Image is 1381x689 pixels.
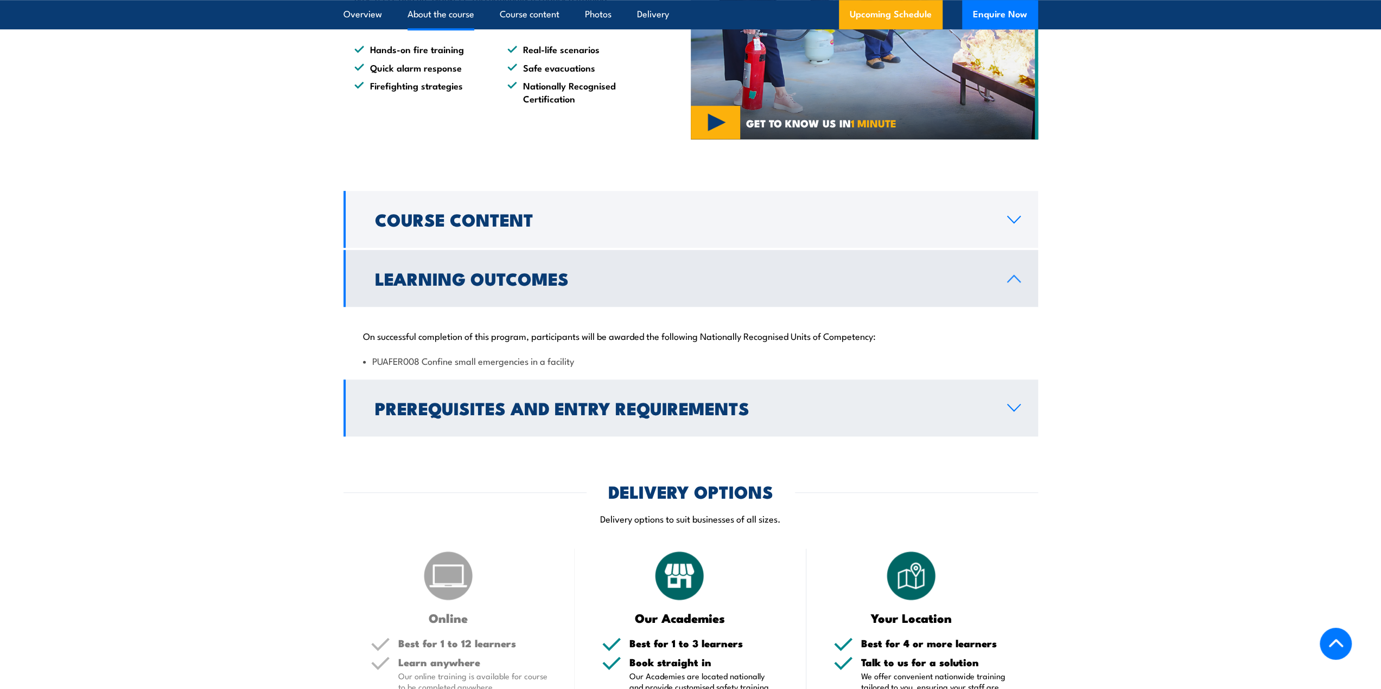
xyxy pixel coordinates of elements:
h3: Online [371,611,526,624]
a: Prerequisites and Entry Requirements [343,379,1038,436]
h5: Best for 1 to 12 learners [398,638,548,648]
li: Firefighting strategies [354,79,488,105]
h2: DELIVERY OPTIONS [608,484,773,499]
h5: Talk to us for a solution [861,657,1011,667]
li: Hands-on fire training [354,43,488,55]
h3: Your Location [833,611,989,624]
li: Real-life scenarios [507,43,641,55]
p: On successful completion of this program, participants will be awarded the following Nationally R... [363,330,1019,341]
h5: Best for 1 to 3 learners [629,638,779,648]
li: Safe evacuations [507,61,641,74]
li: Nationally Recognised Certification [507,79,641,105]
li: Quick alarm response [354,61,488,74]
h5: Learn anywhere [398,657,548,667]
strong: 1 MINUTE [851,115,896,131]
h5: Book straight in [629,657,779,667]
h2: Prerequisites and Entry Requirements [375,400,990,415]
h3: Our Academies [602,611,758,624]
span: GET TO KNOW US IN [746,118,896,128]
h2: Learning Outcomes [375,271,990,286]
p: Delivery options to suit businesses of all sizes. [343,512,1038,525]
h2: Course Content [375,211,990,227]
a: Course Content [343,191,1038,248]
li: PUAFER008 Confine small emergencies in a facility [363,355,1019,367]
h5: Best for 4 or more learners [861,638,1011,648]
a: Learning Outcomes [343,250,1038,307]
